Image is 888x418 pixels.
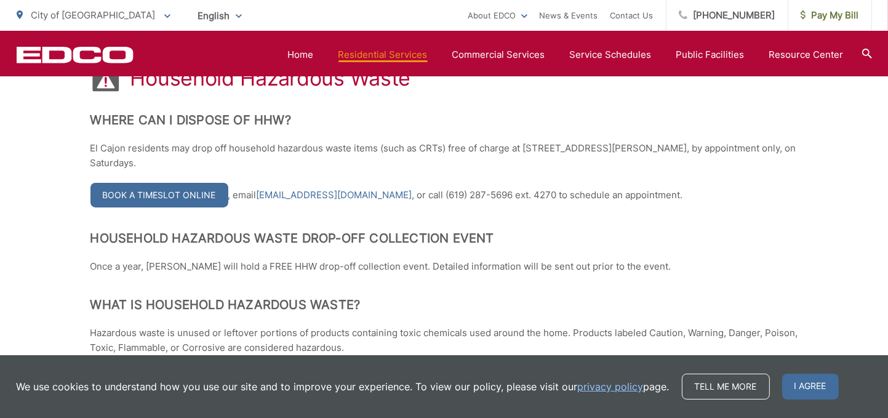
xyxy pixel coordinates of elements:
[90,259,798,274] p: Once a year, [PERSON_NAME] will hold a FREE HHW drop-off collection event. Detailed information w...
[130,66,411,90] h1: Household Hazardous Waste
[338,47,428,62] a: Residential Services
[17,46,134,63] a: EDCD logo. Return to the homepage.
[288,47,314,62] a: Home
[578,379,644,394] a: privacy policy
[189,5,251,26] span: English
[90,297,798,312] h2: What is Household Hazardous Waste?
[90,113,798,127] h2: Where Can I Dispose of HHW?
[257,188,412,203] a: [EMAIL_ADDRESS][DOMAIN_NAME]
[90,141,798,171] p: El Cajon residents may drop off household hazardous waste items (such as CRTs) free of charge at ...
[90,231,798,246] h2: Household Hazardous Waste Drop-Off Collection Event
[610,8,654,23] a: Contact Us
[801,8,859,23] span: Pay My Bill
[769,47,844,62] a: Resource Center
[468,8,527,23] a: About EDCO
[676,47,745,62] a: Public Facilities
[90,183,798,207] p: , email , or call (619) 287-5696 ext. 4270 to schedule an appointment.
[540,8,598,23] a: News & Events
[452,47,545,62] a: Commercial Services
[17,379,670,394] p: We use cookies to understand how you use our site and to improve your experience. To view our pol...
[31,9,156,21] span: City of [GEOGRAPHIC_DATA]
[570,47,652,62] a: Service Schedules
[90,183,228,207] a: Book a Timeslot Online
[90,326,798,355] p: Hazardous waste is unused or leftover portions of products containing toxic chemicals used around...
